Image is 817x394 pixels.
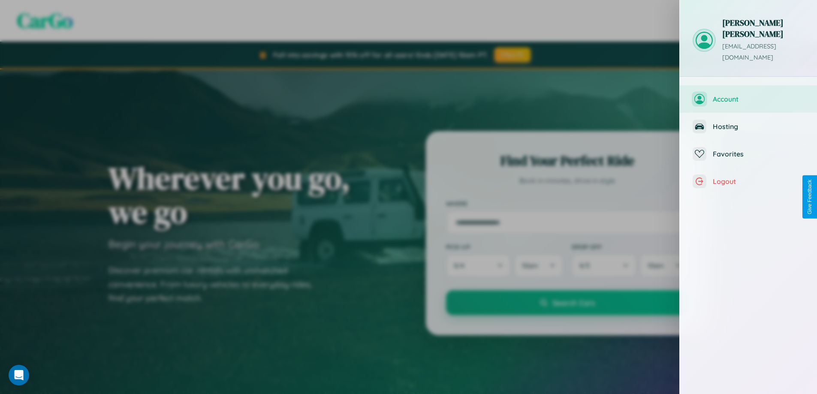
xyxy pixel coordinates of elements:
span: Hosting [713,122,804,131]
span: Logout [713,177,804,186]
span: Favorites [713,150,804,158]
button: Account [680,85,817,113]
button: Logout [680,168,817,195]
div: Give Feedback [807,180,813,214]
button: Hosting [680,113,817,140]
p: [EMAIL_ADDRESS][DOMAIN_NAME] [722,41,804,63]
span: Account [713,95,804,103]
div: Open Intercom Messenger [9,365,29,385]
button: Favorites [680,140,817,168]
h3: [PERSON_NAME] [PERSON_NAME] [722,17,804,39]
